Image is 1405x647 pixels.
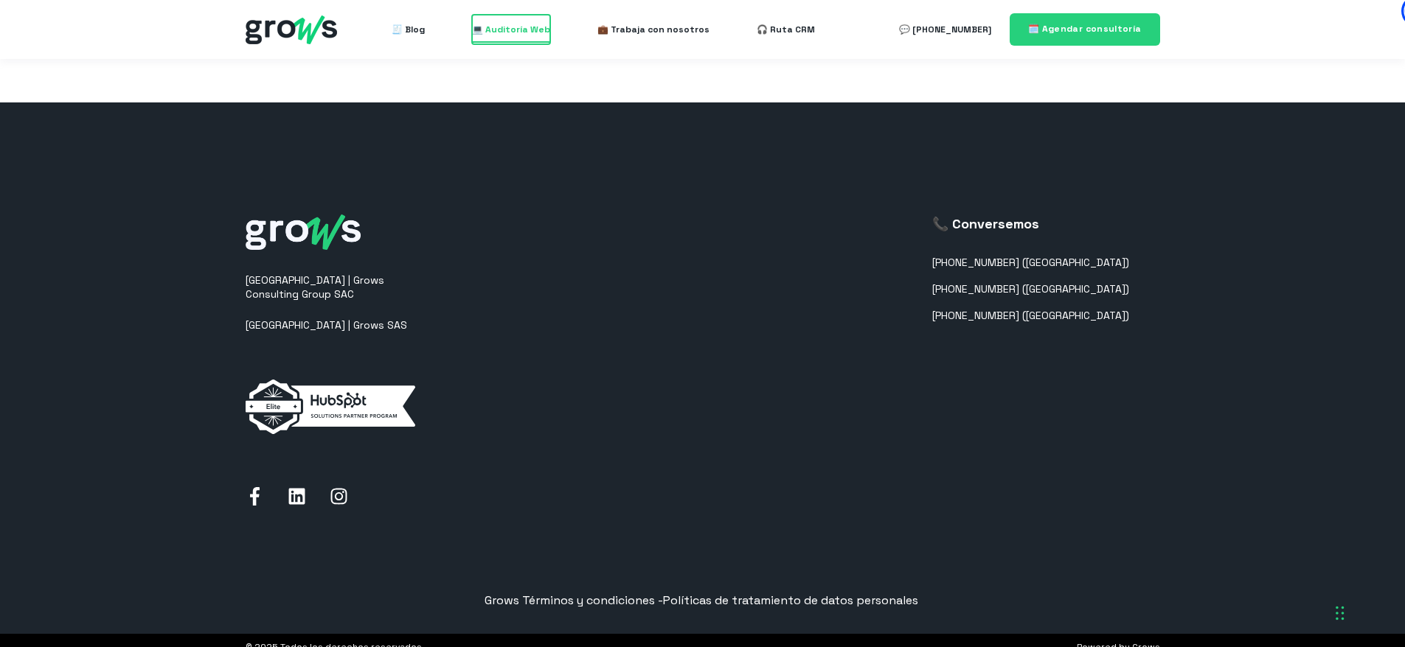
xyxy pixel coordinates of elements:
a: 💼 Trabaja con nosotros [597,15,710,44]
img: elite-horizontal-white [246,380,415,434]
span: 🗓️ Agendar consultoría [1028,23,1142,35]
iframe: Chat Widget [1139,458,1405,647]
a: [PHONE_NUMBER] ([GEOGRAPHIC_DATA]) [932,309,1129,322]
a: [PHONE_NUMBER] ([GEOGRAPHIC_DATA]) [932,256,1129,269]
span: Grows [485,592,519,608]
span: Términos y condiciones - [522,592,663,608]
a: 🧾 Blog [392,15,425,44]
a: 💻 Auditoría Web [472,15,550,44]
img: grows-white_1 [246,214,361,250]
img: grows - hubspot [246,15,337,44]
a: [PHONE_NUMBER] ([GEOGRAPHIC_DATA]) [932,283,1129,295]
h3: 📞 Conversemos [932,214,1129,233]
p: [GEOGRAPHIC_DATA] | Grows SAS [246,318,430,332]
div: Widget de chat [1139,458,1405,647]
a: 🗓️ Agendar consultoría [1010,13,1160,45]
a: 🎧 Ruta CRM [757,15,815,44]
div: Arrastrar [1336,591,1345,635]
span: Políticas de tratamiento de datos personales [663,592,918,608]
p: [GEOGRAPHIC_DATA] | Grows Consulting Group SAC [246,273,430,302]
a: 💬 [PHONE_NUMBER] [899,15,991,44]
a: Términos y condiciones -Políticas de tratamiento de datos personales [522,592,918,608]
